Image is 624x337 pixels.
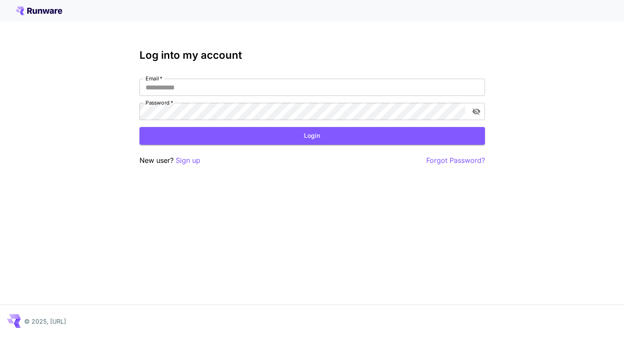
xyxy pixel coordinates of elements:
button: Sign up [176,155,200,166]
p: New user? [139,155,200,166]
label: Password [146,99,173,106]
button: Login [139,127,485,145]
p: © 2025, [URL] [24,317,66,326]
button: toggle password visibility [469,104,484,119]
h3: Log into my account [139,49,485,61]
label: Email [146,75,162,82]
button: Forgot Password? [426,155,485,166]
